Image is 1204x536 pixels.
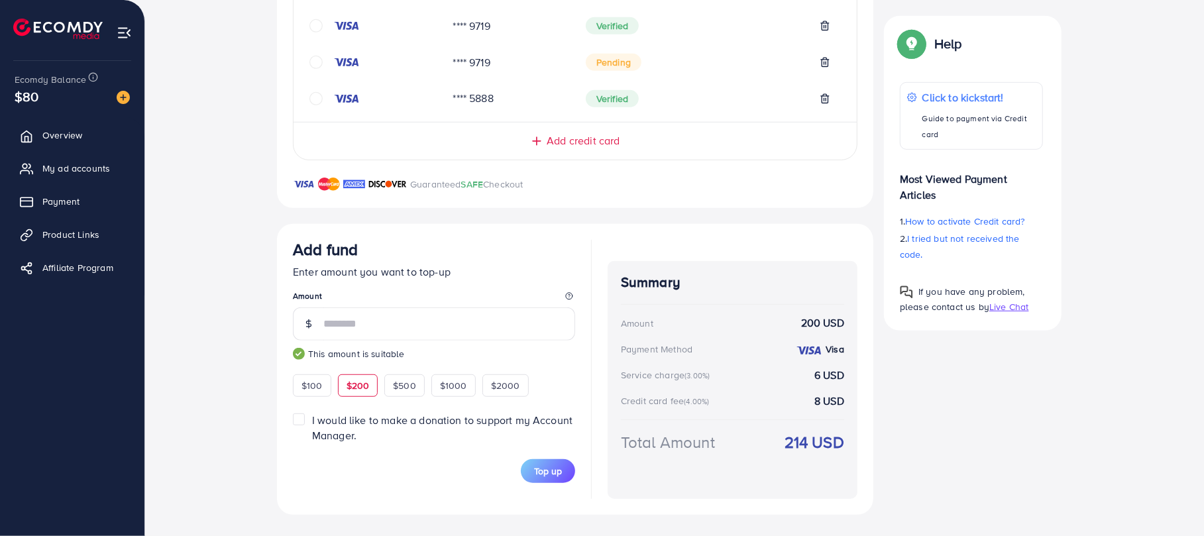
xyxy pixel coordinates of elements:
small: (3.00%) [684,370,710,381]
strong: 8 USD [814,394,844,409]
span: $1000 [440,379,467,392]
p: 2. [900,231,1043,262]
span: $80 [15,87,38,106]
img: credit [333,21,360,31]
p: Guaranteed Checkout [410,176,523,192]
span: I tried but not received the code. [900,232,1020,261]
div: Amount [621,317,653,330]
p: 1. [900,213,1043,229]
p: Click to kickstart! [922,89,1036,105]
span: Overview [42,129,82,142]
span: I would like to make a donation to support my Account Manager. [312,413,573,443]
img: menu [117,25,132,40]
img: credit [333,93,360,104]
div: Payment Method [621,343,692,356]
img: credit [333,57,360,68]
div: Credit card fee [621,394,714,407]
span: Payment [42,195,80,208]
img: logo [13,19,103,39]
strong: 6 USD [814,368,844,383]
span: Top up [534,464,562,478]
span: Add credit card [547,133,620,148]
a: Payment [10,188,135,215]
span: Verified [586,17,639,34]
img: Popup guide [900,32,924,56]
span: Affiliate Program [42,261,113,274]
small: (4.00%) [684,396,709,407]
svg: circle [309,19,323,32]
img: brand [293,176,315,192]
span: Pending [586,54,641,71]
span: $2000 [491,379,520,392]
span: Live Chat [989,300,1028,313]
strong: Visa [826,343,844,356]
a: Overview [10,122,135,148]
span: $100 [301,379,323,392]
img: brand [343,176,365,192]
strong: 200 USD [801,315,844,331]
div: Total Amount [621,431,715,454]
img: image [117,91,130,104]
a: Affiliate Program [10,254,135,281]
span: Ecomdy Balance [15,73,86,86]
span: My ad accounts [42,162,110,175]
strong: 214 USD [785,431,844,454]
img: credit [796,345,822,356]
h3: Add fund [293,240,358,259]
p: Guide to payment via Credit card [922,111,1036,142]
span: Verified [586,90,639,107]
span: How to activate Credit card? [905,215,1024,228]
span: SAFE [461,178,484,191]
svg: circle [309,56,323,69]
img: guide [293,348,305,360]
span: Product Links [42,228,99,241]
img: Popup guide [900,286,913,299]
svg: circle [309,92,323,105]
span: $500 [393,379,416,392]
h4: Summary [621,274,844,291]
span: If you have any problem, please contact us by [900,285,1025,313]
button: Top up [521,459,575,483]
div: Service charge [621,368,714,382]
p: Most Viewed Payment Articles [900,160,1043,203]
a: My ad accounts [10,155,135,182]
img: brand [368,176,407,192]
small: This amount is suitable [293,347,575,360]
p: Enter amount you want to top-up [293,264,575,280]
p: Help [934,36,962,52]
span: $200 [347,379,370,392]
legend: Amount [293,290,575,307]
a: Product Links [10,221,135,248]
img: brand [318,176,340,192]
iframe: Chat [1148,476,1194,526]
